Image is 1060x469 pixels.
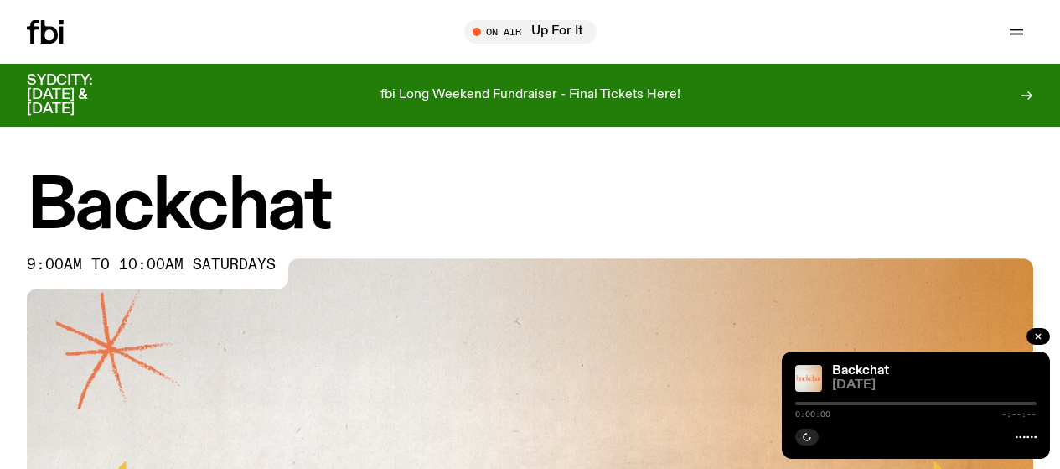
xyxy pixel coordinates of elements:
span: 0:00:00 [795,410,830,419]
p: fbi Long Weekend Fundraiser - Final Tickets Here! [380,88,680,103]
button: On AirUp For It [464,20,597,44]
a: Backchat [832,364,889,378]
h3: SYDCITY: [DATE] & [DATE] [27,74,134,117]
span: -:--:-- [1001,410,1037,419]
span: 9:00am to 10:00am saturdays [27,258,276,272]
h1: Backchat [27,174,1033,242]
span: [DATE] [832,379,1037,392]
